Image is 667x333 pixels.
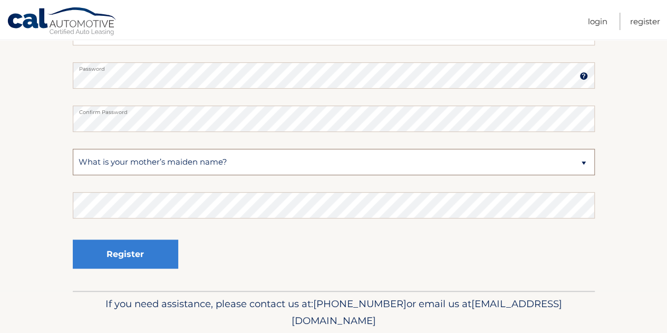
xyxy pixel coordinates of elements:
a: Register [630,13,660,30]
img: tooltip.svg [579,72,588,80]
label: Password [73,62,595,71]
a: Cal Automotive [7,7,118,37]
span: [PHONE_NUMBER] [313,298,407,310]
a: Login [588,13,607,30]
button: Register [73,240,178,269]
span: [EMAIL_ADDRESS][DOMAIN_NAME] [292,298,562,327]
label: Confirm Password [73,106,595,114]
p: If you need assistance, please contact us at: or email us at [80,296,588,329]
